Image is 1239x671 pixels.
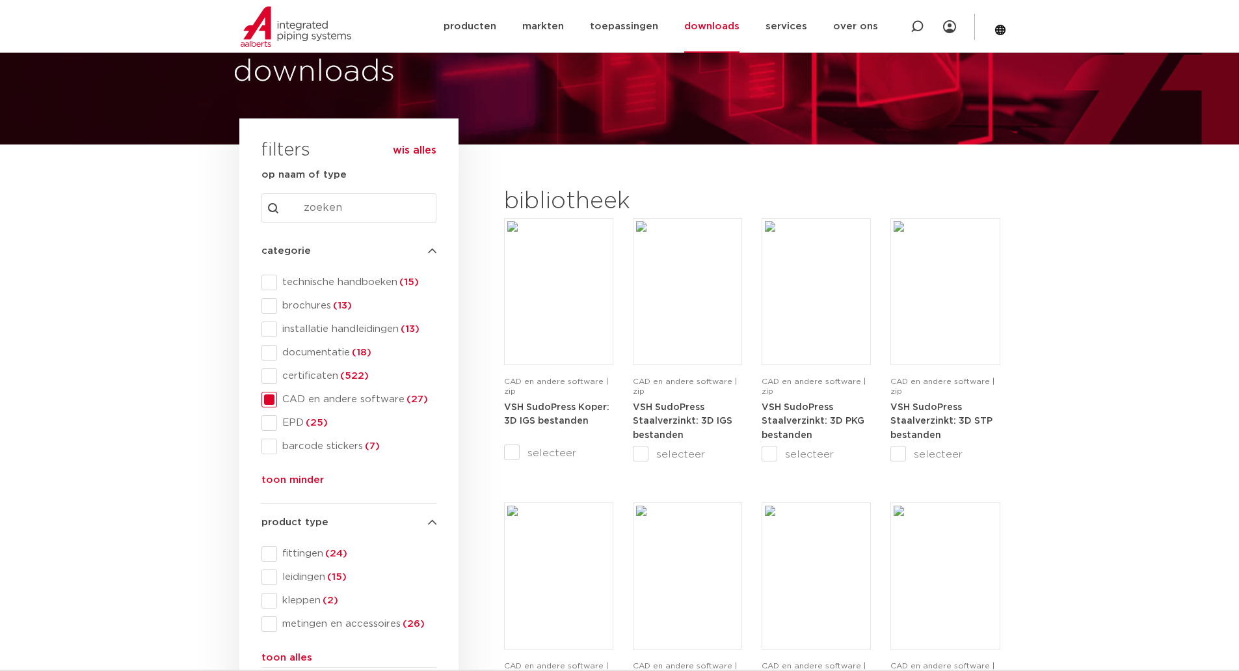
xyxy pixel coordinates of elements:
div: technische handboeken(15) [261,275,436,290]
span: barcode stickers [277,440,436,453]
span: leidingen [277,571,436,584]
h1: downloads [233,51,613,93]
label: selecteer [633,446,742,462]
h4: categorie [261,243,436,259]
a: VSH SudoPress Staalverzinkt: 3D PKG bestanden [762,402,864,440]
strong: VSH SudoPress Staalverzinkt: 3D PKG bestanden [762,403,864,440]
span: (15) [397,277,419,287]
img: Download-Placeholder-1.png [765,221,868,362]
h3: filters [261,135,310,167]
span: installatie handleidingen [277,323,436,336]
img: Download-Placeholder-1.png [765,506,868,646]
span: (18) [350,348,371,357]
div: kleppen(2) [261,593,436,609]
span: (2) [321,596,338,605]
button: toon minder [261,472,324,493]
span: CAD en andere software | zip [504,377,608,395]
h4: product type [261,515,436,530]
span: (25) [304,418,328,428]
a: VSH SudoPress Staalverzinkt: 3D IGS bestanden [633,402,732,440]
div: fittingen(24) [261,546,436,562]
strong: VSH SudoPress Koper: 3D IGS bestanden [504,403,609,426]
span: CAD en andere software | zip [633,377,737,395]
span: brochures [277,299,436,312]
span: (26) [401,619,425,629]
span: documentatie [277,346,436,359]
label: selecteer [890,446,1000,462]
img: Download-Placeholder-1.png [636,506,739,646]
div: documentatie(18) [261,345,436,361]
span: certificaten [277,370,436,383]
strong: VSH SudoPress Staalverzinkt: 3D STP bestanden [890,403,993,440]
label: selecteer [762,446,871,462]
span: fittingen [277,547,436,560]
span: metingen en accessoires [277,618,436,631]
div: installatie handleidingen(13) [261,322,436,337]
div: metingen en accessoires(26) [261,616,436,632]
strong: op naam of type [261,170,347,180]
span: EPD [277,417,436,430]
span: CAD en andere software [277,393,436,406]
span: CAD en andere software | zip [890,377,994,395]
img: Download-Placeholder-1.png [894,506,996,646]
a: VSH SudoPress Staalverzinkt: 3D STP bestanden [890,402,993,440]
span: (522) [338,371,369,381]
div: leidingen(15) [261,569,436,585]
a: VSH SudoPress Koper: 3D IGS bestanden [504,402,609,426]
label: selecteer [504,445,613,461]
span: (13) [331,301,352,310]
span: (27) [405,394,428,404]
span: kleppen [277,594,436,607]
img: Download-Placeholder-1.png [894,221,996,362]
div: brochures(13) [261,298,436,314]
span: (15) [325,572,347,582]
button: toon alles [261,650,312,671]
img: Download-Placeholder-1.png [507,221,610,362]
img: Download-Placeholder-1.png [636,221,739,362]
div: CAD en andere software(27) [261,392,436,407]
strong: VSH SudoPress Staalverzinkt: 3D IGS bestanden [633,403,732,440]
div: EPD(25) [261,415,436,431]
span: (24) [323,549,347,558]
span: CAD en andere software | zip [762,377,866,395]
span: (7) [363,441,380,451]
div: certificaten(522) [261,368,436,384]
button: wis alles [393,144,436,157]
div: barcode stickers(7) [261,439,436,454]
h2: bibliotheek [504,186,736,217]
span: technische handboeken [277,276,436,289]
span: (13) [399,324,420,334]
img: Download-Placeholder-1.png [507,506,610,646]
